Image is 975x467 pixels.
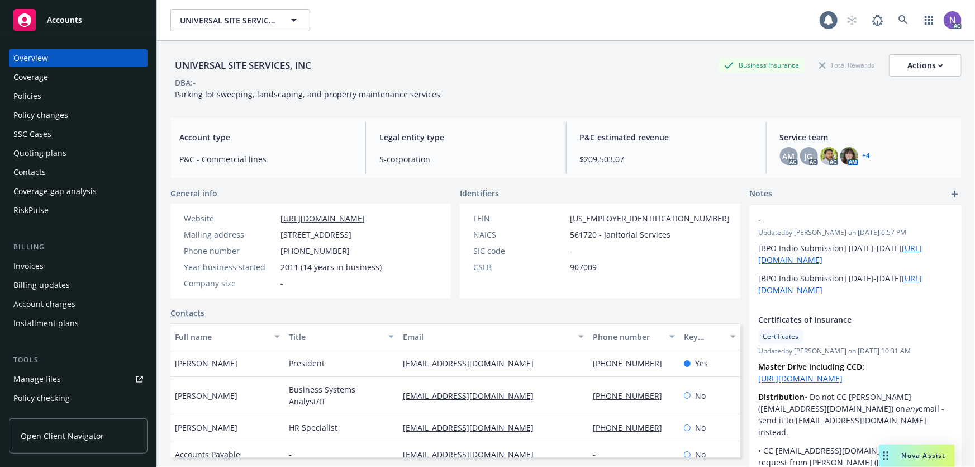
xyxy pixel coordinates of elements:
[179,153,352,165] span: P&C - Commercial lines
[9,163,148,181] a: Contacts
[184,277,276,289] div: Company size
[403,422,543,433] a: [EMAIL_ADDRESS][DOMAIN_NAME]
[13,87,41,105] div: Policies
[184,245,276,257] div: Phone number
[13,408,84,426] div: Manage exposures
[758,361,864,372] strong: Master Drive including CCD:
[944,11,962,29] img: photo
[758,242,953,266] p: [BPO Indio Submission] [DATE]-[DATE]
[679,323,740,350] button: Key contact
[280,245,350,257] span: [PHONE_NUMBER]
[805,150,813,162] span: JG
[289,357,325,369] span: President
[289,331,382,343] div: Title
[918,9,940,31] a: Switch app
[593,331,663,343] div: Phone number
[758,391,953,438] p: • Do not CC [PERSON_NAME] ([EMAIL_ADDRESS][DOMAIN_NAME]) on email - send it to [EMAIL_ADDRESS][DO...
[289,422,337,433] span: HR Specialist
[13,68,48,86] div: Coverage
[593,422,671,433] a: [PHONE_NUMBER]
[593,449,605,460] a: -
[9,49,148,67] a: Overview
[570,213,730,224] span: [US_EMPLOYER_IDENTIFICATION_NUMBER]
[9,144,148,162] a: Quoting plans
[9,295,148,313] a: Account charges
[9,106,148,124] a: Policy changes
[840,147,858,165] img: photo
[9,370,148,388] a: Manage files
[13,276,70,294] div: Billing updates
[398,323,588,350] button: Email
[473,213,565,224] div: FEIN
[289,384,394,407] span: Business Systems Analyst/IT
[289,449,292,460] span: -
[473,229,565,240] div: NAICS
[47,16,82,25] span: Accounts
[13,49,48,67] div: Overview
[867,9,889,31] a: Report a Bug
[879,445,955,467] button: Nova Assist
[695,357,708,369] span: Yes
[841,9,863,31] a: Start snowing
[170,9,310,31] button: UNIVERSAL SITE SERVICES, INC
[9,408,148,426] a: Manage exposures
[13,106,68,124] div: Policy changes
[13,314,79,332] div: Installment plans
[9,182,148,200] a: Coverage gap analysis
[695,390,706,402] span: No
[783,150,795,162] span: AM
[170,187,217,199] span: General info
[175,449,240,460] span: Accounts Payable
[9,389,148,407] a: Policy checking
[280,229,351,240] span: [STREET_ADDRESS]
[175,89,440,100] span: Parking lot sweeping, landscaping, and property maintenance services
[170,323,284,350] button: Full name
[184,229,276,240] div: Mailing address
[284,323,398,350] button: Title
[9,314,148,332] a: Installment plans
[758,272,953,296] p: [BPO Indio Submission] [DATE]-[DATE]
[175,331,268,343] div: Full name
[473,245,565,257] div: SIC code
[13,295,75,313] div: Account charges
[758,346,953,356] span: Updated by [PERSON_NAME] on [DATE] 10:31 AM
[13,182,97,200] div: Coverage gap analysis
[9,355,148,366] div: Tools
[13,163,46,181] div: Contacts
[593,390,671,401] a: [PHONE_NUMBER]
[184,261,276,273] div: Year business started
[588,323,679,350] button: Phone number
[179,131,352,143] span: Account type
[879,445,893,467] div: Drag to move
[9,257,148,275] a: Invoices
[180,15,277,26] span: UNIVERSAL SITE SERVICES, INC
[9,201,148,219] a: RiskPulse
[9,276,148,294] a: Billing updates
[9,4,148,36] a: Accounts
[695,422,706,433] span: No
[13,257,44,275] div: Invoices
[280,213,365,224] a: [URL][DOMAIN_NAME]
[9,68,148,86] a: Coverage
[13,125,51,143] div: SSC Cases
[719,58,805,72] div: Business Insurance
[403,331,572,343] div: Email
[170,307,204,319] a: Contacts
[403,449,543,460] a: [EMAIL_ADDRESS][DOMAIN_NAME]
[9,87,148,105] a: Policies
[749,205,962,305] div: -Updatedby [PERSON_NAME] on [DATE] 6:57 PM[BPO Indio Submission] [DATE]-[DATE][URL][DOMAIN_NAME][...
[21,430,104,442] span: Open Client Navigator
[184,213,276,224] div: Website
[863,153,871,159] a: +4
[13,370,61,388] div: Manage files
[9,242,148,253] div: Billing
[473,261,565,273] div: CSLB
[175,357,237,369] span: [PERSON_NAME]
[814,58,880,72] div: Total Rewards
[570,261,597,273] span: 907009
[758,373,843,384] a: [URL][DOMAIN_NAME]
[593,358,671,369] a: [PHONE_NUMBER]
[403,358,543,369] a: [EMAIL_ADDRESS][DOMAIN_NAME]
[460,187,499,199] span: Identifiers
